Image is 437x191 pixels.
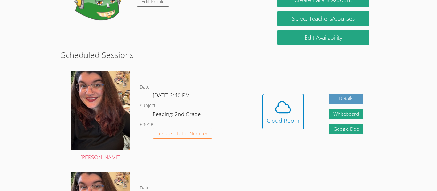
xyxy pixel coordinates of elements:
button: Cloud Room [262,94,304,129]
a: Select Teachers/Courses [277,11,369,26]
span: [DATE] 2:40 PM [153,92,190,99]
img: IMG_7509.jpeg [71,71,130,150]
a: Edit Availability [277,30,369,45]
dd: Reading: 2nd Grade [153,110,202,121]
span: Request Tutor Number [157,131,208,136]
dt: Subject [140,102,155,110]
h2: Scheduled Sessions [61,49,376,61]
a: Google Doc [329,124,364,135]
dt: Date [140,83,150,91]
dt: Phone [140,121,153,129]
button: Whiteboard [329,109,364,119]
a: Details [329,94,364,104]
button: Request Tutor Number [153,129,212,139]
a: [PERSON_NAME] [71,71,130,162]
div: Cloud Room [267,116,299,125]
